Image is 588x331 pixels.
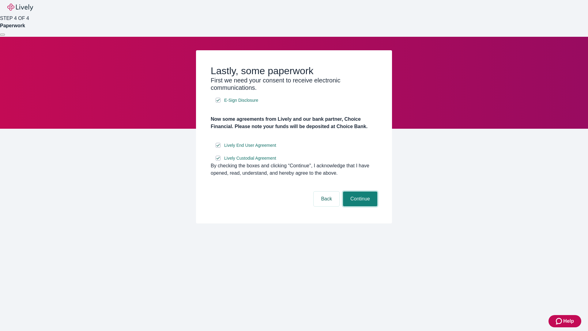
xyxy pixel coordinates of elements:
svg: Zendesk support icon [556,318,563,325]
img: Lively [7,4,33,11]
h4: Now some agreements from Lively and our bank partner, Choice Financial. Please note your funds wi... [211,116,377,130]
h3: First we need your consent to receive electronic communications. [211,77,377,91]
a: e-sign disclosure document [223,97,259,104]
button: Continue [343,192,377,206]
div: By checking the boxes and clicking “Continue", I acknowledge that I have opened, read, understand... [211,162,377,177]
span: Lively End User Agreement [224,142,276,149]
button: Zendesk support iconHelp [548,315,581,327]
span: Help [563,318,574,325]
a: e-sign disclosure document [223,154,277,162]
h2: Lastly, some paperwork [211,65,377,77]
a: e-sign disclosure document [223,142,277,149]
span: Lively Custodial Agreement [224,155,276,162]
button: Back [314,192,339,206]
span: E-Sign Disclosure [224,97,258,104]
